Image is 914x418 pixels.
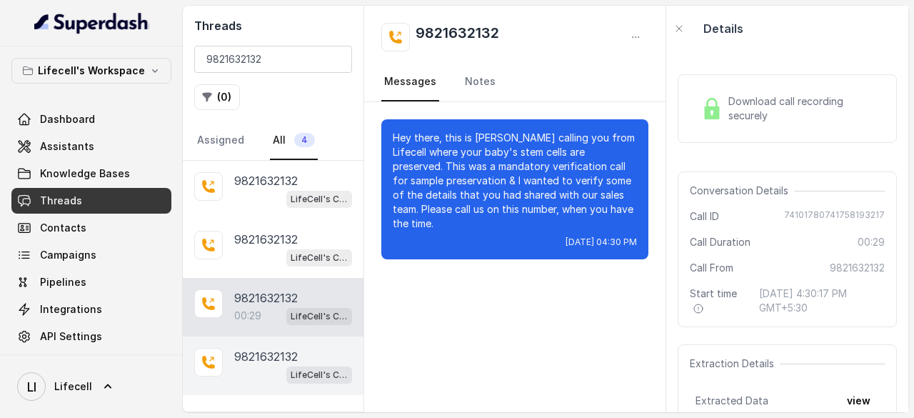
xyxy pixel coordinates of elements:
p: Details [703,20,743,37]
span: 9821632132 [830,261,885,275]
nav: Tabs [381,63,648,101]
p: LifeCell's Call Assistant [291,251,348,265]
a: Integrations [11,297,171,322]
span: [DATE] 04:30 PM [566,237,637,248]
a: Dashboard [11,106,171,132]
a: All4 [270,121,318,160]
span: Dashboard [40,112,95,126]
a: Contacts [11,215,171,241]
input: Search by Call ID or Phone Number [194,46,352,73]
span: Extracted Data [695,394,768,408]
span: API Settings [40,329,102,344]
p: Lifecell's Workspace [38,62,145,79]
span: Call Duration [690,235,750,249]
a: Assigned [194,121,247,160]
p: 00:29 [234,309,261,323]
span: Download call recording securely [728,94,879,123]
p: LifeCell's Call Assistant [291,192,348,206]
text: LI [27,379,36,394]
span: 4 [294,133,315,147]
a: API Settings [11,324,171,349]
p: 9821632132 [234,348,298,365]
a: Pipelines [11,269,171,295]
a: Messages [381,63,439,101]
span: Assistants [40,139,94,154]
span: Call From [690,261,733,275]
span: 74101780741758193217 [784,209,885,224]
span: [DATE] 4:30:17 PM GMT+5:30 [759,287,885,315]
span: Extraction Details [690,357,780,371]
h2: Threads [194,17,352,34]
a: Lifecell [11,367,171,407]
span: Lifecell [54,379,92,394]
h2: 9821632132 [416,23,499,51]
p: 9821632132 [234,231,298,248]
a: Campaigns [11,242,171,268]
span: 00:29 [858,235,885,249]
p: LifeCell's Call Assistant [291,368,348,382]
button: view [838,388,879,414]
button: Lifecell's Workspace [11,58,171,84]
span: Contacts [40,221,86,235]
span: Call ID [690,209,719,224]
img: light.svg [34,11,149,34]
span: Integrations [40,302,102,317]
a: Notes [462,63,498,101]
nav: Tabs [194,121,352,160]
span: Threads [40,194,82,208]
p: 9821632132 [234,289,298,307]
span: Campaigns [40,248,96,262]
span: Knowledge Bases [40,166,130,181]
span: Pipelines [40,275,86,289]
span: Conversation Details [690,184,794,198]
a: Knowledge Bases [11,161,171,186]
a: Threads [11,188,171,214]
span: Start time [690,287,748,315]
a: Assistants [11,134,171,159]
button: (0) [194,84,240,110]
p: 9821632132 [234,172,298,189]
img: Lock Icon [701,98,723,119]
p: LifeCell's Call Assistant [291,309,348,324]
p: Hey there, this is [PERSON_NAME] calling you from Lifecell where your baby's stem cells are prese... [393,131,637,231]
